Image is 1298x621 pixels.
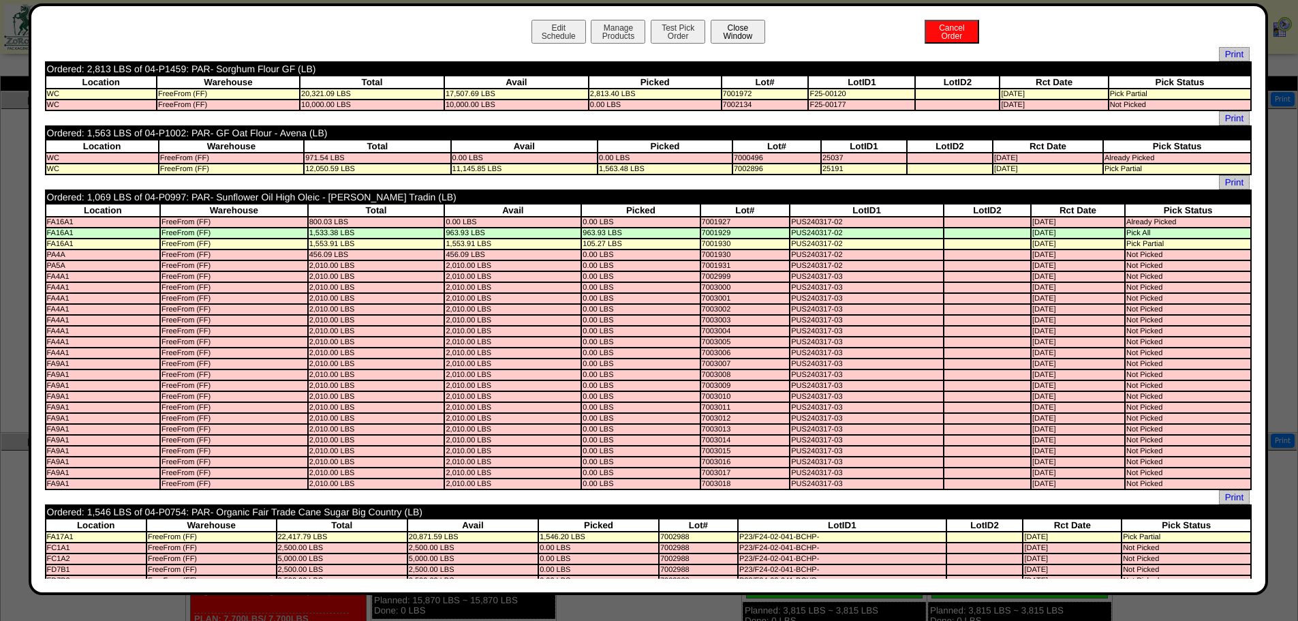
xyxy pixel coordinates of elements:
td: Not Picked [1126,272,1250,282]
td: FA9A1 [46,381,160,391]
td: Not Picked [1126,294,1250,303]
td: 7003005 [701,337,790,347]
td: 2,010.00 LBS [445,327,581,336]
td: Not Picked [1126,305,1250,314]
th: Avail [445,205,581,216]
td: Pick Partial [1126,239,1250,249]
td: [DATE] [1000,89,1107,99]
td: 7003003 [701,316,790,325]
td: 7003007 [701,359,790,369]
td: FreeFrom (FF) [159,164,303,174]
td: [DATE] [1032,294,1124,303]
td: [DATE] [1032,370,1124,380]
td: Not Picked [1126,403,1250,412]
td: 2,010.00 LBS [309,283,444,292]
span: Print [1219,175,1250,190]
td: WC [46,164,158,174]
th: LotID2 [916,76,999,88]
td: FA9A1 [46,468,160,478]
td: 25191 [822,164,906,174]
td: FreeFrom (FF) [161,457,307,467]
td: 0.00 LBS [582,392,699,402]
td: 0.00 LBS [582,327,699,336]
td: [DATE] [1032,436,1124,445]
td: PA5A [46,261,160,271]
td: 20,321.09 LBS [300,89,444,99]
td: 7001930 [701,250,790,260]
td: 0.00 LBS [582,217,699,227]
td: 2,010.00 LBS [445,392,581,402]
td: 0.00 LBS [582,370,699,380]
td: Ordered: 1,563 LBS of 04-P1002: PAR- GF Oat Flour - Avena (LB) [46,127,992,139]
td: 2,010.00 LBS [309,403,444,412]
td: FreeFrom (FF) [161,316,307,325]
td: FA4A1 [46,316,160,325]
td: 0.00 LBS [582,348,699,358]
td: [DATE] [1032,468,1124,478]
td: Not Picked [1126,468,1250,478]
td: [DATE] [1032,457,1124,467]
td: PUS240317-03 [790,294,943,303]
td: [DATE] [1032,403,1124,412]
td: F25-00120 [809,89,914,99]
td: 0.00 LBS [582,305,699,314]
td: [DATE] [1032,250,1124,260]
td: [DATE] [1032,239,1124,249]
span: Print [1219,490,1250,504]
td: PUS240317-03 [790,414,943,423]
td: 7001929 [701,228,790,238]
td: FreeFrom (FF) [161,272,307,282]
th: Pick Status [1104,140,1250,152]
td: Not Picked [1126,381,1250,391]
td: 2,010.00 LBS [309,436,444,445]
td: 0.00 LBS [582,316,699,325]
td: FreeFrom (FF) [157,89,299,99]
td: 7003012 [701,414,790,423]
td: F25-00177 [809,100,914,110]
td: [DATE] [993,153,1102,163]
td: FA9A1 [46,414,160,423]
td: 2,010.00 LBS [445,425,581,434]
td: [DATE] [1032,348,1124,358]
td: 7003008 [701,370,790,380]
td: 7003010 [701,392,790,402]
td: 971.54 LBS [305,153,450,163]
td: FreeFrom (FF) [161,327,307,336]
td: [DATE] [1032,381,1124,391]
th: Lot# [733,140,820,152]
td: 2,010.00 LBS [445,294,581,303]
button: Test PickOrder [651,20,705,44]
td: 0.00 LBS [582,359,699,369]
td: WC [46,153,158,163]
td: 2,010.00 LBS [309,261,444,271]
td: 0.00 LBS [582,414,699,423]
td: FA9A1 [46,479,160,489]
td: 7003001 [701,294,790,303]
td: [DATE] [993,164,1102,174]
td: 2,010.00 LBS [445,370,581,380]
td: FA4A1 [46,348,160,358]
td: 2,010.00 LBS [309,370,444,380]
td: PUS240317-03 [790,305,943,314]
th: Location [46,205,160,216]
td: 2,010.00 LBS [309,327,444,336]
td: 2,010.00 LBS [309,359,444,369]
td: 7002134 [722,100,808,110]
th: Total [309,205,444,216]
th: Picked [582,205,699,216]
td: Not Picked [1126,414,1250,423]
td: 2,010.00 LBS [309,348,444,358]
td: 1,553.91 LBS [445,239,581,249]
td: 0.00 LBS [582,337,699,347]
td: 2,010.00 LBS [309,446,444,456]
td: PUS240317-03 [790,457,943,467]
td: 2,010.00 LBS [309,294,444,303]
th: LotID2 [944,205,1030,216]
td: PUS240317-03 [790,468,943,478]
th: Location [46,76,157,88]
td: Ordered: 1,069 LBS of 04-P0997: PAR- Sunflower Oil High Oleic - [PERSON_NAME] Tradin (LB) [46,191,1030,203]
td: FA4A1 [46,327,160,336]
th: Lot# [701,205,790,216]
td: FreeFrom (FF) [161,370,307,380]
span: Print [1219,111,1250,125]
